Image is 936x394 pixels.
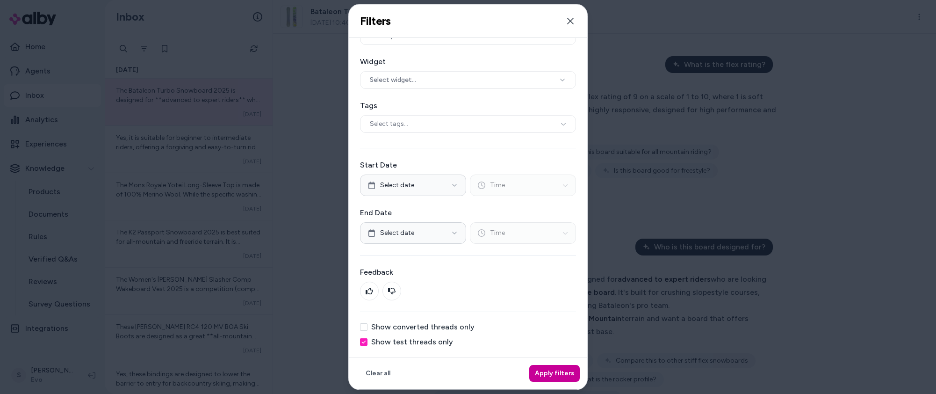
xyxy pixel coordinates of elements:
span: Select date [380,228,414,238]
button: Clear all [360,365,396,382]
span: Select date [380,181,414,190]
label: Show converted threads only [371,323,475,331]
span: Select tags... [370,119,408,129]
button: Select date [360,175,466,196]
label: Widget [360,56,576,67]
label: Start Date [360,160,576,171]
label: End Date [360,207,576,219]
button: Apply filters [529,365,580,382]
label: Tags [360,100,576,111]
h2: Filters [360,14,391,28]
button: Select date [360,222,466,244]
label: Show test threads only [371,338,453,346]
label: Feedback [360,267,576,278]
